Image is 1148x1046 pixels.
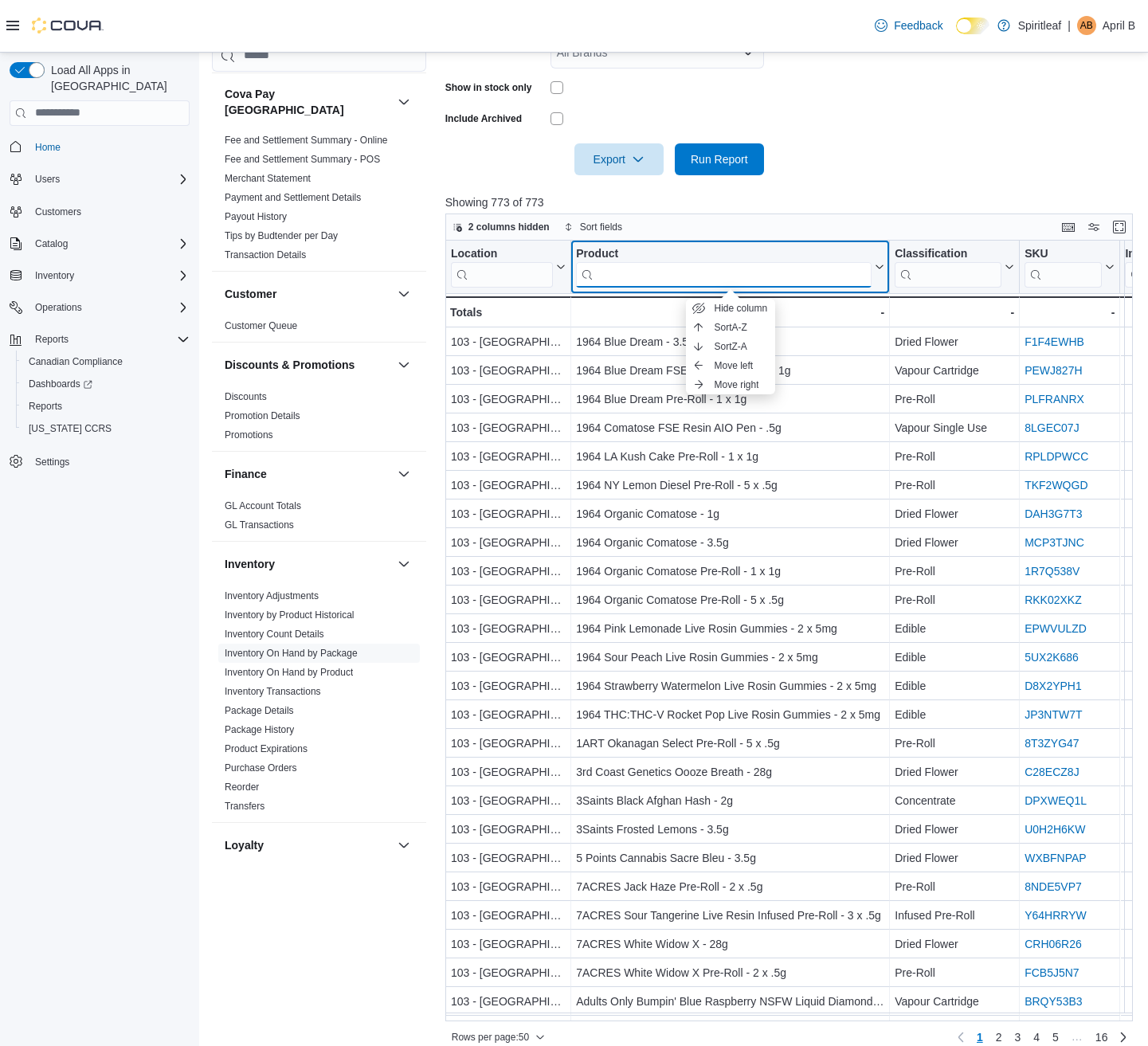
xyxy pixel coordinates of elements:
[394,92,413,112] button: Cova Pay [GEOGRAPHIC_DATA]
[451,390,566,409] div: 103 - [GEOGRAPHIC_DATA]
[3,296,196,319] button: Operations
[225,500,301,511] a: GL Account Totals
[576,504,884,523] div: 1964 Organic Comatose - 1g
[29,170,190,189] span: Users
[225,466,391,482] button: Finance
[451,246,566,287] button: Location
[895,361,1014,380] div: Vapour Cartridge
[35,206,81,218] span: Customers
[16,417,196,440] button: [US_STATE] CCRS
[895,246,1014,287] button: Classification
[1025,536,1084,549] a: MCP3TJNC
[1025,622,1087,635] a: EPWVULZD
[956,34,957,35] span: Dark Mode
[29,202,190,221] span: Customers
[996,1029,1002,1045] span: 2
[1025,393,1084,405] a: PLFRANRX
[895,1021,1014,1040] div: Concentrate
[895,447,1014,466] div: Pre-Roll
[22,374,190,394] span: Dashboards
[675,143,764,175] button: Run Report
[576,992,884,1011] div: Adults Only Bumpin' Blue Raspberry NSFW Liquid Diamond Cartridge - 1g
[29,330,190,349] span: Reports
[29,234,190,253] span: Catalog
[225,762,297,774] a: Purchase Orders
[225,724,294,735] a: Package History
[225,801,264,812] a: Transfers
[451,1021,566,1040] div: 103 - [GEOGRAPHIC_DATA]
[445,112,522,125] label: Include Archived
[35,301,82,314] span: Operations
[895,848,1014,868] div: Dried Flower
[895,705,1014,724] div: Edible
[1052,1029,1059,1045] span: 5
[895,963,1014,982] div: Pre-Roll
[225,837,391,853] button: Loyalty
[225,153,380,166] span: Fee and Settlement Summary - POS
[225,704,294,717] span: Package Details
[225,685,321,698] span: Inventory Transactions
[1025,880,1082,893] a: 8NDE5VP7
[451,590,566,609] div: 103 - [GEOGRAPHIC_DATA]
[225,609,355,621] a: Inventory by Product Historical
[576,877,884,896] div: 7ACRES Jack Haze Pre-Roll - 2 x .5g
[225,320,297,331] a: Customer Queue
[451,992,566,1011] div: 103 - [GEOGRAPHIC_DATA]
[576,848,884,868] div: 5 Points Cannabis Sacre Bleu - 3.5g
[576,246,872,261] div: Product
[895,562,1014,581] div: Pre-Roll
[895,476,1014,495] div: Pre-Roll
[446,217,556,237] button: 2 columns hidden
[29,234,74,253] button: Catalog
[1025,246,1102,261] div: SKU
[1025,995,1082,1008] a: BRQY53B3
[451,734,566,753] div: 103 - [GEOGRAPHIC_DATA]
[576,963,884,982] div: 7ACRES White Widow X Pre-Roll - 2 x .5g
[451,562,566,581] div: 103 - [GEOGRAPHIC_DATA]
[576,390,884,409] div: 1964 Blue Dream Pre-Roll - 1 x 1g
[451,963,566,982] div: 103 - [GEOGRAPHIC_DATA]
[1025,794,1087,807] a: DPXWEQ1L
[686,299,775,318] button: Hide column
[584,143,654,175] span: Export
[686,375,775,394] button: Move right
[1025,938,1082,950] a: CRH06R26
[3,449,196,472] button: Settings
[22,374,99,394] a: Dashboards
[22,419,190,438] span: Washington CCRS
[1018,16,1061,35] p: Spiritleaf
[558,217,629,237] button: Sort fields
[225,743,308,754] a: Product Expirations
[1059,217,1078,237] button: Keyboard shortcuts
[225,781,259,793] span: Reorder
[29,170,66,189] button: Users
[1025,303,1115,322] div: -
[895,791,1014,810] div: Concentrate
[451,504,566,523] div: 103 - [GEOGRAPHIC_DATA]
[1077,16,1096,35] div: April B
[576,332,884,351] div: 1964 Blue Dream - 3.5g
[1025,966,1079,979] a: FCB5J5N7
[1110,217,1129,237] button: Enter fullscreen
[576,648,884,667] div: 1964 Sour Peach Live Rosin Gummies - 2 x 5mg
[225,762,297,774] span: Purchase Orders
[895,533,1014,552] div: Dried Flower
[576,791,884,810] div: 3Saints Black Afghan Hash - 2g
[451,476,566,495] div: 103 - [GEOGRAPHIC_DATA]
[715,378,759,391] span: Move right
[576,246,872,287] div: Product
[451,820,566,839] div: 103 - [GEOGRAPHIC_DATA]
[225,249,306,261] a: Transaction Details
[29,355,123,368] span: Canadian Compliance
[3,168,196,190] button: Users
[225,192,361,203] a: Payment and Settlement Details
[225,229,338,242] span: Tips by Budtender per Day
[1025,852,1087,864] a: WXBFNPAP
[895,648,1014,667] div: Edible
[225,686,321,697] a: Inventory Transactions
[451,791,566,810] div: 103 - [GEOGRAPHIC_DATA]
[29,451,190,471] span: Settings
[1095,1029,1108,1045] span: 16
[1025,246,1102,287] div: SKU URL
[212,387,426,451] div: Discounts & Promotions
